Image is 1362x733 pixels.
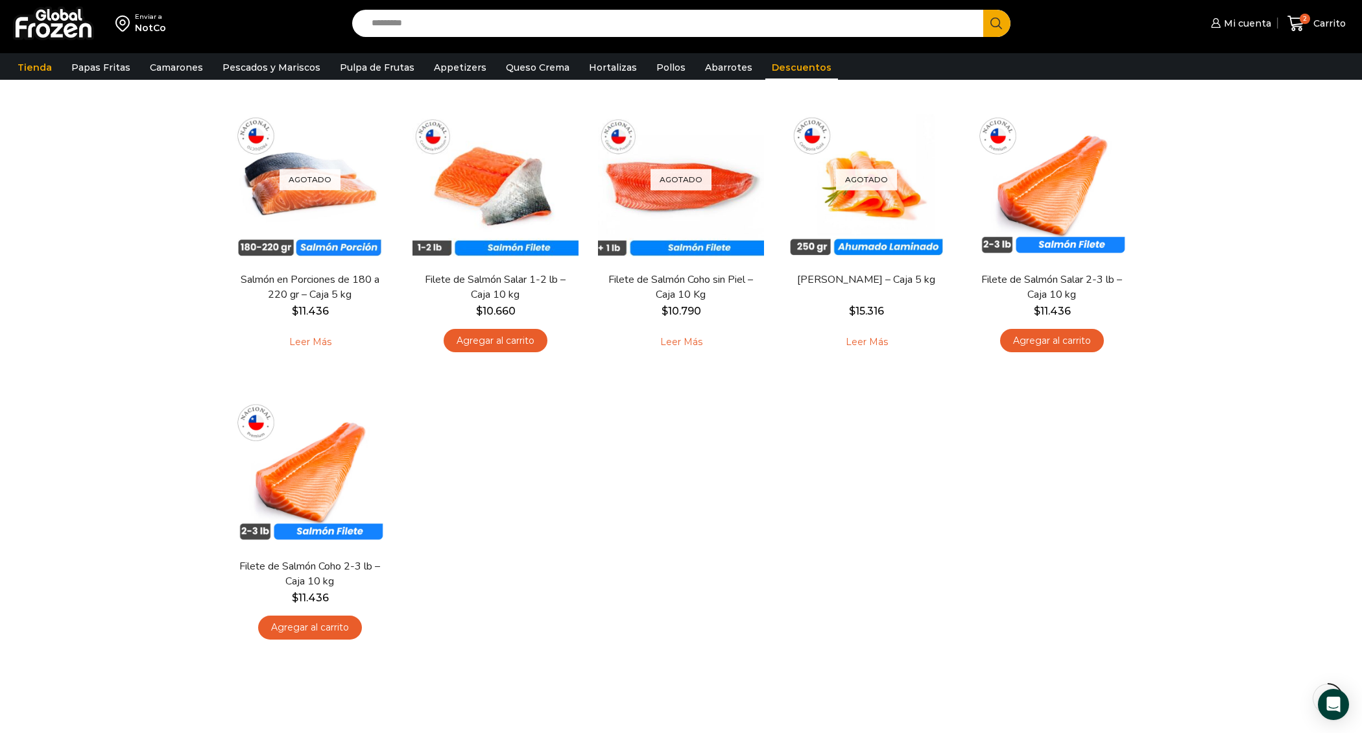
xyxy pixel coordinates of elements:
a: [PERSON_NAME] – Caja 5 kg [792,272,941,287]
bdi: 10.790 [662,305,701,317]
a: Papas Fritas [65,55,137,80]
bdi: 11.436 [292,305,329,317]
img: address-field-icon.svg [115,12,135,34]
bdi: 15.316 [849,305,884,317]
a: Hortalizas [582,55,643,80]
div: NotCo [135,21,166,34]
p: Agotado [280,169,340,190]
a: 2 Carrito [1284,8,1349,39]
span: $ [476,305,483,317]
a: Agregar al carrito: “Filete de Salmón Coho 2-3 lb - Caja 10 kg” [258,616,362,640]
p: Agotado [836,169,897,190]
div: Open Intercom Messenger [1318,689,1349,720]
button: Search button [983,10,1010,37]
a: Camarones [143,55,209,80]
a: Pulpa de Frutas [333,55,421,80]
a: Filete de Salmón Coho sin Piel – Caja 10 Kg [606,272,756,302]
a: Tienda [11,55,58,80]
a: Descuentos [765,55,838,80]
span: $ [849,305,855,317]
a: Leé más sobre “Filete de Salmón Coho sin Piel – Caja 10 Kg” [640,329,723,356]
span: 2 [1300,14,1310,24]
span: $ [1034,305,1040,317]
a: Pollos [650,55,692,80]
span: $ [292,592,298,604]
a: Filete de Salmón Salar 1-2 lb – Caja 10 kg [421,272,570,302]
a: Leé más sobre “Salmón Ahumado Laminado - Caja 5 kg” [826,329,908,356]
span: Mi cuenta [1221,17,1271,30]
a: Pescados y Mariscos [216,55,327,80]
span: Carrito [1310,17,1346,30]
span: $ [292,305,298,317]
bdi: 10.660 [476,305,516,317]
bdi: 11.436 [292,592,329,604]
a: Appetizers [427,55,493,80]
span: $ [662,305,668,317]
a: Abarrotes [699,55,759,80]
a: Agregar al carrito: “Filete de Salmón Salar 1-2 lb – Caja 10 kg” [444,329,547,353]
bdi: 11.436 [1034,305,1071,317]
p: Agotado [651,169,711,190]
a: Filete de Salmón Salar 2-3 lb – Caja 10 kg [977,272,1127,302]
a: Agregar al carrito: “Filete de Salmón Salar 2-3 lb - Caja 10 kg” [1000,329,1104,353]
div: Enviar a [135,12,166,21]
a: Queso Crema [499,55,576,80]
a: Leé más sobre “Salmón en Porciones de 180 a 220 gr - Caja 5 kg” [269,329,352,356]
a: Mi cuenta [1208,10,1271,36]
a: Filete de Salmón Coho 2-3 lb – Caja 10 kg [235,559,385,589]
a: Salmón en Porciones de 180 a 220 gr – Caja 5 kg [235,272,385,302]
